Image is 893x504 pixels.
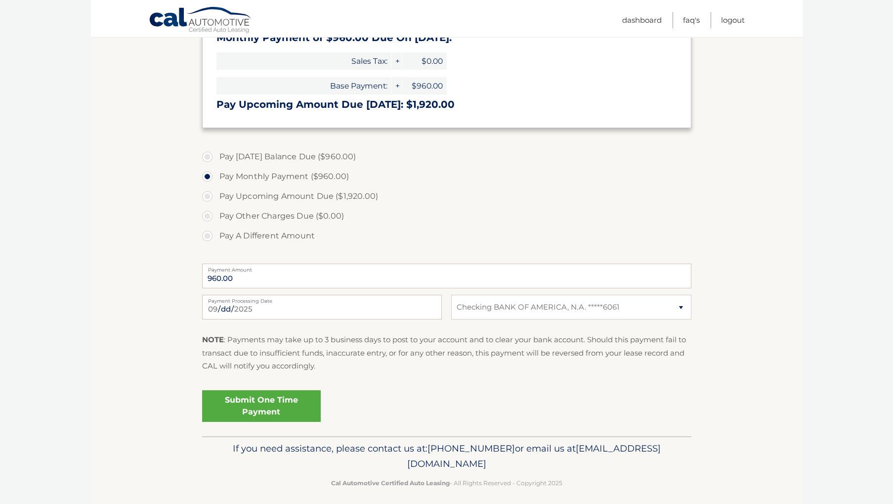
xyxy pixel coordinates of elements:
a: FAQ's [683,12,700,28]
label: Pay Upcoming Amount Due ($1,920.00) [202,186,691,206]
h3: Pay Upcoming Amount Due [DATE]: $1,920.00 [216,98,677,111]
input: Payment Amount [202,264,691,288]
span: + [392,77,402,94]
label: Pay [DATE] Balance Due ($960.00) [202,147,691,167]
a: Logout [721,12,745,28]
label: Payment Processing Date [202,295,442,303]
p: - All Rights Reserved - Copyright 2025 [209,478,685,488]
strong: NOTE [202,335,224,344]
p: If you need assistance, please contact us at: or email us at [209,441,685,472]
label: Pay Monthly Payment ($960.00) [202,167,691,186]
input: Payment Date [202,295,442,320]
p: : Payments may take up to 3 business days to post to your account and to clear your bank account.... [202,333,691,372]
span: [PHONE_NUMBER] [427,443,515,454]
label: Pay A Different Amount [202,226,691,246]
span: $960.00 [402,77,447,94]
span: Base Payment: [216,77,391,94]
span: Sales Tax: [216,52,391,70]
strong: Cal Automotive Certified Auto Leasing [331,479,450,487]
label: Payment Amount [202,264,691,272]
a: Submit One Time Payment [202,390,321,422]
a: Dashboard [622,12,662,28]
span: $0.00 [402,52,447,70]
label: Pay Other Charges Due ($0.00) [202,206,691,226]
a: Cal Automotive [149,6,253,35]
span: + [392,52,402,70]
